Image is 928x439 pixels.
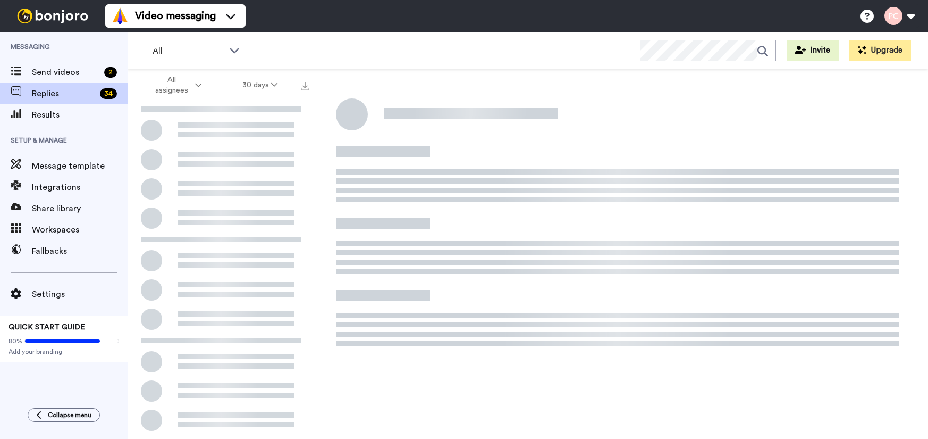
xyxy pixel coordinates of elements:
[787,40,839,61] button: Invite
[32,66,100,79] span: Send videos
[104,67,117,78] div: 2
[48,411,91,419] span: Collapse menu
[32,245,128,258] span: Fallbacks
[32,109,128,121] span: Results
[32,181,128,194] span: Integrations
[112,7,129,24] img: vm-color.svg
[135,9,216,23] span: Video messaging
[298,77,313,93] button: Export all results that match these filters now.
[13,9,92,23] img: bj-logo-header-white.svg
[130,70,222,100] button: All assignees
[9,324,85,331] span: QUICK START GUIDE
[301,82,309,90] img: export.svg
[32,223,128,236] span: Workspaces
[32,160,128,172] span: Message template
[100,88,117,99] div: 34
[9,347,119,356] span: Add your branding
[150,74,193,96] span: All assignees
[222,76,298,95] button: 30 days
[32,87,96,100] span: Replies
[28,408,100,422] button: Collapse menu
[32,202,128,215] span: Share library
[849,40,911,61] button: Upgrade
[153,45,224,57] span: All
[9,337,22,345] span: 80%
[32,288,128,301] span: Settings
